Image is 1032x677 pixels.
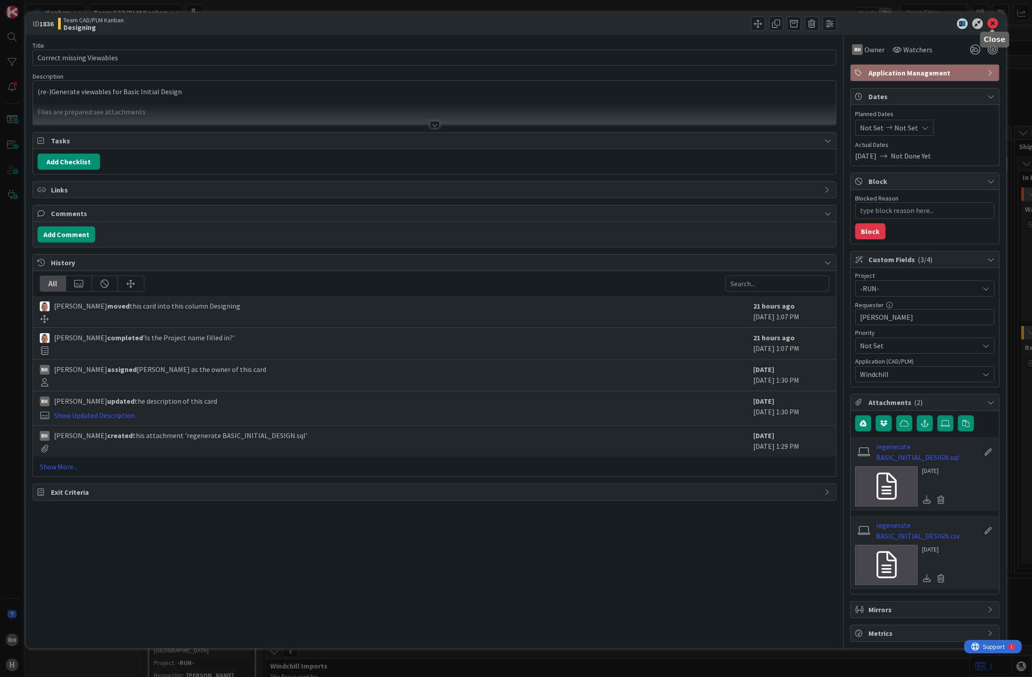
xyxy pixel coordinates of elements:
[855,301,884,309] label: Requester
[39,19,54,28] b: 1836
[107,333,143,342] b: completed
[51,257,820,268] span: History
[891,150,931,161] span: Not Done Yet
[918,255,932,264] span: ( 3/4 )
[855,150,877,161] span: [DATE]
[753,397,774,405] b: [DATE]
[855,358,994,364] div: Application (CAD/PLM)
[753,332,829,355] div: [DATE] 1:07 PM
[855,140,994,150] span: Actual Dates
[51,487,820,497] span: Exit Criteria
[33,18,54,29] span: ID
[753,365,774,374] b: [DATE]
[868,67,983,78] span: Application Management
[33,50,837,66] input: type card name here...
[54,364,266,375] span: [PERSON_NAME] [PERSON_NAME] as the owner of this card
[903,44,932,55] span: Watchers
[868,397,983,408] span: Attachments
[33,72,63,80] span: Description
[868,176,983,187] span: Block
[107,397,134,405] b: updated
[51,208,820,219] span: Comments
[876,441,980,463] a: regenerate BASIC_INITIAL_DESIGN.sql
[40,365,50,375] div: RH
[54,301,240,311] span: [PERSON_NAME] this card into this column Designing
[753,430,829,452] div: [DATE] 1:29 PM
[868,254,983,265] span: Custom Fields
[107,301,130,310] b: moved
[922,573,932,584] div: Download
[753,333,795,342] b: 21 hours ago
[54,411,135,420] a: Show Updated Description
[753,364,829,386] div: [DATE] 1:30 PM
[868,628,983,639] span: Metrics
[54,332,235,343] span: [PERSON_NAME] 'Is the Project name filled in?'
[860,369,979,380] span: Windchill
[726,276,829,292] input: Search...
[19,1,41,12] span: Support
[46,4,49,11] div: 1
[914,398,923,407] span: ( 2 )
[984,35,1006,44] h5: Close
[63,17,124,24] span: Team CAD/PLM Kanban
[40,431,50,441] div: RH
[855,109,994,119] span: Planned Dates
[922,494,932,506] div: Download
[40,301,50,311] img: TJ
[753,301,795,310] b: 21 hours ago
[753,431,774,440] b: [DATE]
[63,24,124,31] b: Designing
[38,154,100,170] button: Add Checklist
[107,365,137,374] b: assigned
[54,396,217,406] span: [PERSON_NAME] the description of this card
[51,135,820,146] span: Tasks
[860,339,974,352] span: Not Set
[894,122,918,133] span: Not Set
[868,604,983,615] span: Mirrors
[922,545,948,554] div: [DATE]
[33,42,44,50] label: Title
[753,301,829,323] div: [DATE] 1:07 PM
[868,91,983,102] span: Dates
[38,87,832,97] p: (re-)Generate viewables for Basic Initial Design
[855,330,994,336] div: Priority
[40,333,50,343] img: TJ
[855,223,885,239] button: Block
[855,194,898,202] label: Blocked Reason
[864,44,885,55] span: Owner
[54,430,307,441] span: [PERSON_NAME] this attachment 'regenerate BASIC_INITIAL_DESIGN.sql'
[40,397,50,406] div: RH
[40,276,66,291] div: All
[107,431,133,440] b: created
[876,520,980,541] a: regenerate BASIC_INITIAL_DESIGN.csv
[855,272,994,279] div: Project
[852,44,863,55] div: RH
[922,466,948,476] div: [DATE]
[753,396,829,421] div: [DATE] 1:30 PM
[860,122,884,133] span: Not Set
[40,461,830,472] a: Show More...
[51,184,820,195] span: Links
[860,282,974,295] span: -RUN-
[38,226,95,242] button: Add Comment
